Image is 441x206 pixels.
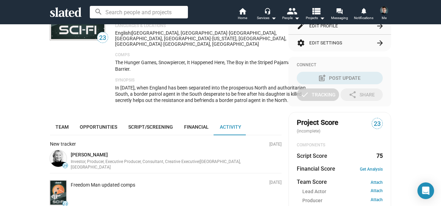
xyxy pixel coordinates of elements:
[297,22,305,30] mat-icon: edit
[71,152,108,157] a: [PERSON_NAME]
[123,119,179,135] a: Script/Screening
[115,36,286,47] span: [US_STATE], [GEOGRAPHIC_DATA], [GEOGRAPHIC_DATA]
[301,91,309,99] mat-icon: check
[238,14,247,22] span: Home
[115,59,312,72] p: The Hunger Games, Snowpiercer, It Happened Here, The Boy in the Striped Pajamas, The Barrier.
[132,30,227,36] span: [GEOGRAPHIC_DATA], [GEOGRAPHIC_DATA]
[380,6,388,15] img: Billy Festorazzi
[264,8,270,14] mat-icon: headset_mic
[348,91,357,99] mat-icon: share
[179,119,214,135] a: Financial
[372,119,382,129] span: 23
[302,188,326,195] span: Lead Actor
[287,6,297,16] mat-icon: people
[360,167,383,172] a: Get Analysis
[297,72,383,84] button: Post Update
[297,88,339,101] button: Tracking
[371,197,383,204] a: Attach
[360,7,367,14] mat-icon: notifications
[303,7,327,22] button: Projects
[97,33,108,43] span: 23
[311,6,321,16] mat-icon: view_list
[230,7,254,22] a: Home
[63,202,68,206] span: 23
[297,152,327,160] dt: Script Score
[327,7,352,22] a: Messaging
[297,165,335,172] dt: Financial Score
[297,18,383,34] button: Edit Profile
[115,78,312,83] p: Synopsis
[376,39,384,47] mat-icon: arrow_forward
[282,14,300,22] div: People
[269,180,282,186] p: [DATE]
[297,39,305,47] mat-icon: settings
[354,14,373,22] span: Notifications
[297,143,383,148] div: COMPONENTS
[336,8,343,14] mat-icon: forum
[376,5,392,23] button: Billy FestorazziMe
[297,118,338,127] span: Project Score
[318,74,326,82] mat-icon: post_add
[293,14,301,22] mat-icon: arrow_drop_down
[297,35,383,51] button: Edit Settings
[49,149,68,168] a: Shelly Bancroft
[50,150,67,167] img: Shelly Bancroft
[50,141,252,147] div: New tracker
[279,7,303,22] button: People
[371,188,383,195] a: Attach
[306,14,325,22] span: Projects
[297,62,383,68] div: Connect
[50,119,74,135] a: Team
[214,119,247,135] a: Activity
[63,164,68,168] span: 39
[318,14,326,22] mat-icon: arrow_drop_down
[227,30,229,36] span: ·
[220,124,241,130] span: Activity
[80,124,117,130] span: Opportunities
[115,30,277,41] span: [GEOGRAPHIC_DATA], [GEOGRAPHIC_DATA], [GEOGRAPHIC_DATA]
[376,22,384,30] mat-icon: arrow_forward
[254,7,279,22] button: Services
[71,159,252,170] div: Investor, Producer, Executive Producer, Consultant, Creative Executive | [GEOGRAPHIC_DATA], [GEOG...
[184,124,209,130] span: Financial
[301,88,336,101] div: Tracking
[269,14,278,22] mat-icon: arrow_drop_down
[376,152,383,160] dd: 75
[115,52,312,58] p: Comps
[302,197,322,204] span: Producer
[382,14,387,22] span: Me
[50,180,67,205] img: Freedom Man
[331,14,348,22] span: Messaging
[340,88,383,101] button: Share
[269,142,282,147] p: [DATE]
[55,124,69,130] span: Team
[238,7,247,15] mat-icon: home
[297,178,327,186] dt: Team Score
[371,180,383,185] a: Attach
[115,23,312,29] p: Languages & Locations
[74,119,123,135] a: Opportunities
[352,7,376,22] a: Notifications
[115,30,131,36] span: English
[163,41,259,47] span: [GEOGRAPHIC_DATA], [GEOGRAPHIC_DATA]
[131,30,132,36] span: |
[319,72,361,84] div: Post Update
[211,36,212,41] span: ·
[348,88,375,101] div: Share
[162,41,163,47] span: ·
[128,124,173,130] span: Script/Screening
[297,129,322,134] span: (incomplete)
[417,182,434,199] div: Open Intercom Messenger
[90,6,188,18] input: Search people and projects
[115,85,306,103] span: In [DATE], when England has been separated into the prosperous North and authoritarian South, a b...
[71,182,135,188] div: Freedom Man updated comps
[257,14,276,22] div: Services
